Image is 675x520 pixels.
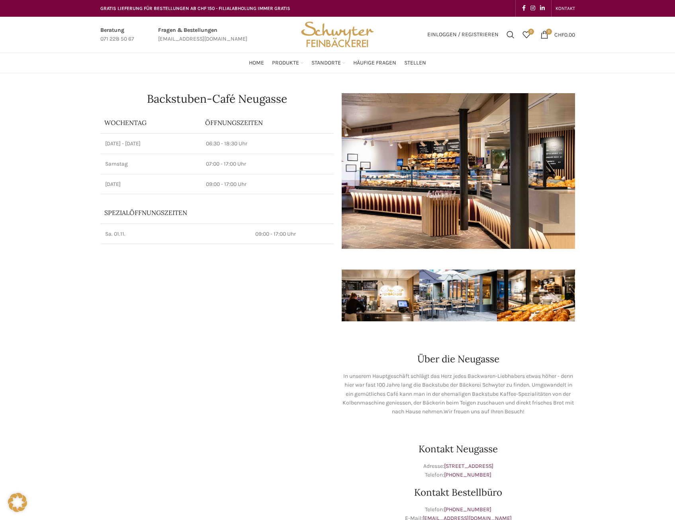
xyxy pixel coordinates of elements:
[404,59,426,67] span: Stellen
[255,230,329,238] p: 09:00 - 17:00 Uhr
[342,462,575,480] p: Adresse: Telefon:
[404,55,426,71] a: Stellen
[104,118,198,127] p: Wochentag
[444,471,491,478] a: [PHONE_NUMBER]
[206,180,329,188] p: 09:00 - 17:00 Uhr
[342,270,419,321] img: schwyter-17
[518,27,534,43] a: 0
[353,55,396,71] a: Häufige Fragen
[272,59,299,67] span: Produkte
[518,27,534,43] div: Meine Wunschliste
[205,118,329,127] p: ÖFFNUNGSZEITEN
[96,55,579,71] div: Main navigation
[353,59,396,67] span: Häufige Fragen
[158,26,247,44] a: Infobox link
[206,160,329,168] p: 07:00 - 17:00 Uhr
[528,29,534,35] span: 0
[503,27,518,43] a: Suchen
[342,488,575,497] h2: Kontakt Bestellbüro
[575,270,652,321] img: schwyter-10
[520,3,528,14] a: Facebook social link
[444,463,493,469] a: [STREET_ADDRESS]
[423,27,503,43] a: Einloggen / Registrieren
[249,59,264,67] span: Home
[105,140,197,148] p: [DATE] - [DATE]
[444,408,524,415] span: Wir freuen uns auf Ihren Besuch!
[206,140,329,148] p: 06:30 - 18:30 Uhr
[311,59,341,67] span: Standorte
[552,0,579,16] div: Secondary navigation
[554,31,575,38] bdi: 0.00
[272,55,303,71] a: Produkte
[342,354,575,364] h2: Über die Neugasse
[419,270,497,321] img: schwyter-61
[556,6,575,11] span: KONTAKT
[100,93,334,104] h1: Backstuben-Café Neugasse
[298,17,376,53] img: Bäckerei Schwyter
[497,270,575,321] img: schwyter-12
[249,55,264,71] a: Home
[342,444,575,454] h2: Kontakt Neugasse
[556,0,575,16] a: KONTAKT
[546,29,552,35] span: 0
[105,180,197,188] p: [DATE]
[538,3,547,14] a: Linkedin social link
[427,32,499,37] span: Einloggen / Registrieren
[444,506,491,513] a: [PHONE_NUMBER]
[554,31,564,38] span: CHF
[100,26,134,44] a: Infobox link
[105,230,246,238] p: Sa. 01.11.
[528,3,538,14] a: Instagram social link
[100,372,334,491] iframe: bäckerei schwyter neugasse
[104,208,247,217] p: Spezialöffnungszeiten
[100,6,290,11] span: GRATIS LIEFERUNG FÜR BESTELLUNGEN AB CHF 150 - FILIALABHOLUNG IMMER GRATIS
[298,31,376,37] a: Site logo
[105,160,197,168] p: Samstag
[342,372,575,416] p: In unserem Hauptgeschäft schlägt das Herz jedes Backwaren-Liebhabers etwas höher - denn hier war ...
[311,55,345,71] a: Standorte
[536,27,579,43] a: 0 CHF0.00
